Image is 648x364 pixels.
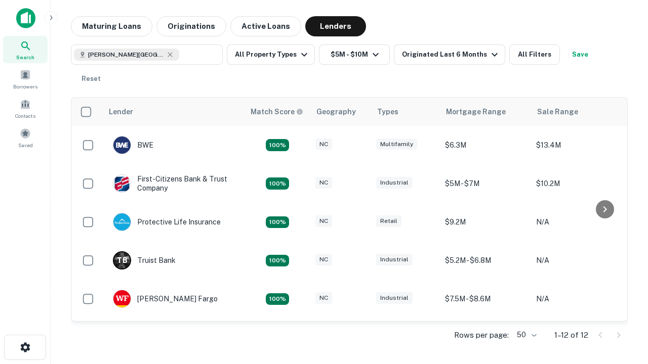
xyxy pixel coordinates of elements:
div: Retail [376,215,401,227]
td: N/A [531,280,622,318]
a: Borrowers [3,65,48,93]
th: Geography [310,98,371,126]
div: Lender [109,106,133,118]
a: Search [3,36,48,63]
p: T B [117,255,127,266]
button: $5M - $10M [319,44,390,65]
td: N/A [531,318,622,356]
td: N/A [531,241,622,280]
span: Contacts [15,112,35,120]
button: Save your search to get updates of matches that match your search criteria. [564,44,596,65]
a: Contacts [3,95,48,122]
div: NC [315,215,332,227]
td: $8.8M [440,318,531,356]
div: Industrial [376,254,413,265]
button: Maturing Loans [71,16,152,36]
span: [PERSON_NAME][GEOGRAPHIC_DATA], [GEOGRAPHIC_DATA] [88,50,164,59]
img: picture [113,175,131,192]
div: Geography [316,106,356,118]
img: capitalize-icon.png [16,8,35,28]
div: Industrial [376,177,413,189]
td: $5M - $7M [440,164,531,203]
div: Matching Properties: 2, hasApolloMatch: undefined [266,177,289,190]
div: Truist Bank [113,251,176,269]
div: [PERSON_NAME] Fargo [113,290,218,308]
div: Mortgage Range [446,106,506,118]
td: $9.2M [440,203,531,241]
button: Originations [156,16,226,36]
div: Matching Properties: 2, hasApolloMatch: undefined [266,293,289,305]
div: Originated Last 6 Months [402,49,501,61]
img: picture [113,136,131,154]
div: Multifamily [376,139,417,150]
span: Search [16,53,34,61]
div: Types [377,106,398,118]
td: $6.3M [440,126,531,164]
div: NC [315,177,332,189]
img: picture [113,213,131,231]
div: BWE [113,136,153,154]
div: Capitalize uses an advanced AI algorithm to match your search with the best lender. The match sco... [251,106,303,117]
button: Originated Last 6 Months [394,44,505,65]
th: Types [371,98,440,126]
th: Capitalize uses an advanced AI algorithm to match your search with the best lender. The match sco... [245,98,310,126]
div: First-citizens Bank & Trust Company [113,174,234,193]
td: $13.4M [531,126,622,164]
th: Mortgage Range [440,98,531,126]
div: 50 [513,328,538,342]
th: Lender [103,98,245,126]
td: $5.2M - $6.8M [440,241,531,280]
td: N/A [531,203,622,241]
button: Reset [75,69,107,89]
td: $7.5M - $8.6M [440,280,531,318]
button: All Property Types [227,44,315,65]
span: Borrowers [13,82,37,90]
div: Industrial [376,292,413,304]
h6: Match Score [251,106,301,117]
p: 1–12 of 12 [554,329,588,341]
div: Matching Properties: 2, hasApolloMatch: undefined [266,216,289,229]
iframe: Chat Widget [597,283,648,332]
a: Saved [3,124,48,151]
span: Saved [18,141,33,149]
th: Sale Range [531,98,622,126]
div: Protective Life Insurance [113,213,221,231]
div: Matching Properties: 2, hasApolloMatch: undefined [266,139,289,151]
td: $10.2M [531,164,622,203]
button: All Filters [509,44,560,65]
button: Lenders [305,16,366,36]
button: Active Loans [230,16,301,36]
img: picture [113,290,131,307]
div: Sale Range [537,106,578,118]
div: NC [315,139,332,150]
div: NC [315,292,332,304]
p: Rows per page: [454,329,509,341]
div: Matching Properties: 3, hasApolloMatch: undefined [266,255,289,267]
div: NC [315,254,332,265]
